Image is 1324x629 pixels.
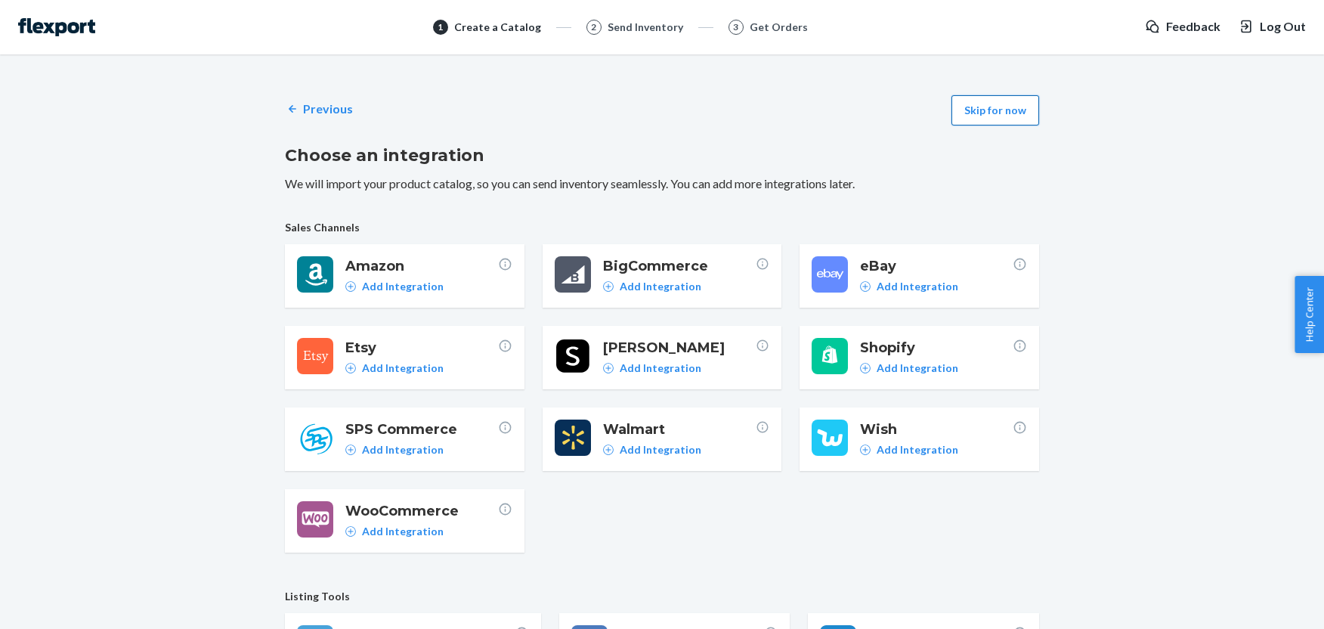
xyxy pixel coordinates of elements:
a: Add Integration [345,442,444,457]
a: Add Integration [345,361,444,376]
button: Log Out [1239,18,1306,36]
h2: Choose an integration [285,144,1039,168]
p: Add Integration [877,361,958,376]
span: eBay [860,256,1013,276]
p: Previous [303,101,353,118]
p: Add Integration [877,279,958,294]
div: Send Inventory [608,20,683,35]
span: Amazon [345,256,498,276]
p: Add Integration [620,279,701,294]
a: Add Integration [860,442,958,457]
p: We will import your product catalog, so you can send inventory seamlessly. You can add more integ... [285,175,1039,193]
a: Add Integration [603,442,701,457]
a: Add Integration [860,361,958,376]
span: Feedback [1166,18,1220,36]
p: Add Integration [620,442,701,457]
a: Feedback [1145,18,1220,36]
p: Add Integration [362,361,444,376]
a: Add Integration [603,361,701,376]
p: Add Integration [620,361,701,376]
button: Skip for now [951,95,1039,125]
span: Listing Tools [285,589,1039,604]
span: 1 [438,20,443,33]
span: Etsy [345,338,498,358]
span: SPS Commerce [345,420,498,439]
span: Wish [860,420,1013,439]
p: Add Integration [362,279,444,294]
p: Add Integration [877,442,958,457]
span: Shopify [860,338,1013,358]
a: Add Integration [345,524,444,539]
span: 2 [591,20,596,33]
a: Add Integration [860,279,958,294]
button: Help Center [1295,276,1324,353]
p: Add Integration [362,524,444,539]
span: BigCommerce [603,256,756,276]
span: Sales Channels [285,220,1039,235]
a: Add Integration [603,279,701,294]
span: Walmart [603,420,756,439]
div: Get Orders [750,20,808,35]
a: Previous [285,101,353,118]
span: [PERSON_NAME] [603,338,756,358]
p: Add Integration [362,442,444,457]
span: WooCommerce [345,501,498,521]
a: Add Integration [345,279,444,294]
span: 3 [733,20,738,33]
div: Create a Catalog [454,20,541,35]
img: Flexport logo [18,18,95,36]
span: Log Out [1260,18,1306,36]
